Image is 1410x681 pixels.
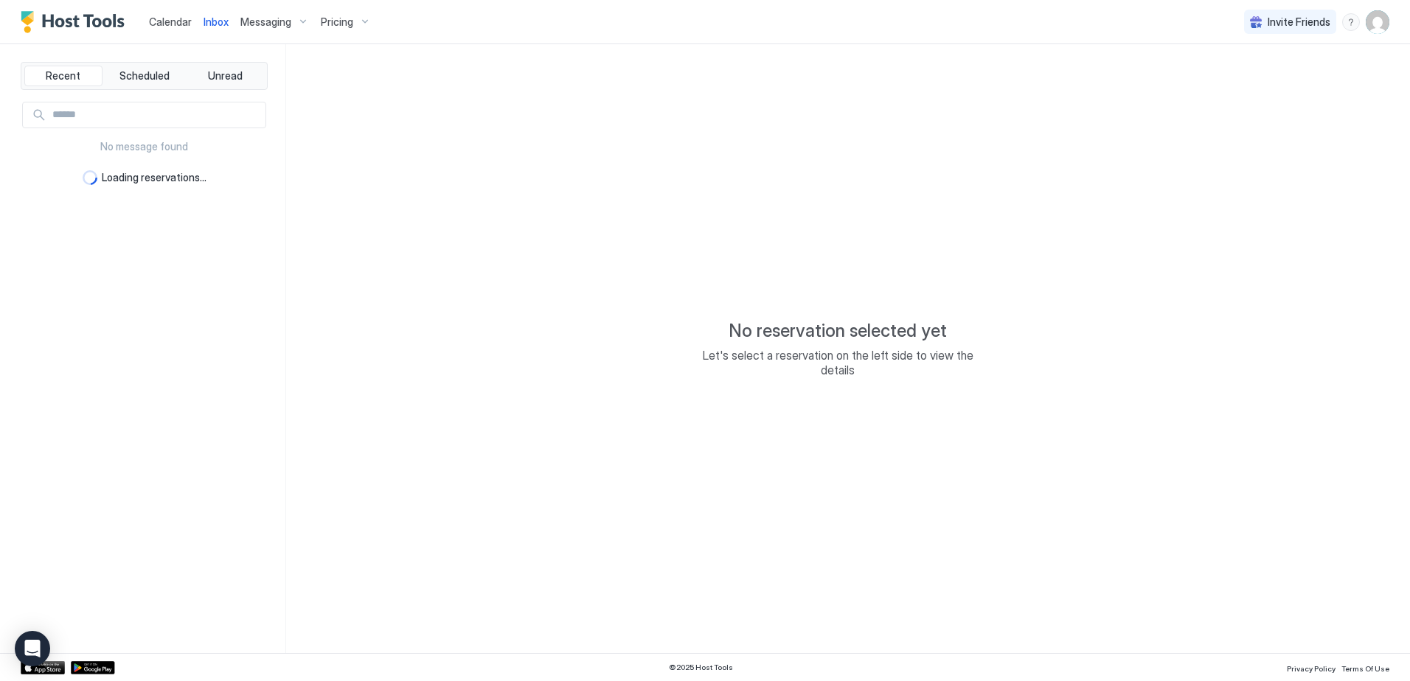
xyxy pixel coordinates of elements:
[119,69,170,83] span: Scheduled
[729,320,947,342] span: No reservation selected yet
[15,631,50,666] div: Open Intercom Messenger
[186,66,264,86] button: Unread
[669,663,733,672] span: © 2025 Host Tools
[690,348,985,377] span: Let's select a reservation on the left side to view the details
[105,66,184,86] button: Scheduled
[149,15,192,28] span: Calendar
[321,15,353,29] span: Pricing
[71,661,115,674] a: Google Play Store
[83,170,97,185] div: loading
[204,15,229,28] span: Inbox
[204,14,229,29] a: Inbox
[1341,664,1389,673] span: Terms Of Use
[1287,664,1336,673] span: Privacy Policy
[21,62,268,90] div: tab-group
[149,14,192,29] a: Calendar
[1366,10,1389,34] div: User profile
[21,661,65,674] a: App Store
[21,11,131,33] a: Host Tools Logo
[1287,660,1336,675] a: Privacy Policy
[46,102,265,128] input: Input Field
[100,140,188,153] span: No message found
[46,69,80,83] span: Recent
[102,171,206,184] span: Loading reservations...
[208,69,243,83] span: Unread
[24,66,103,86] button: Recent
[1342,13,1360,31] div: menu
[240,15,291,29] span: Messaging
[1268,15,1330,29] span: Invite Friends
[1341,660,1389,675] a: Terms Of Use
